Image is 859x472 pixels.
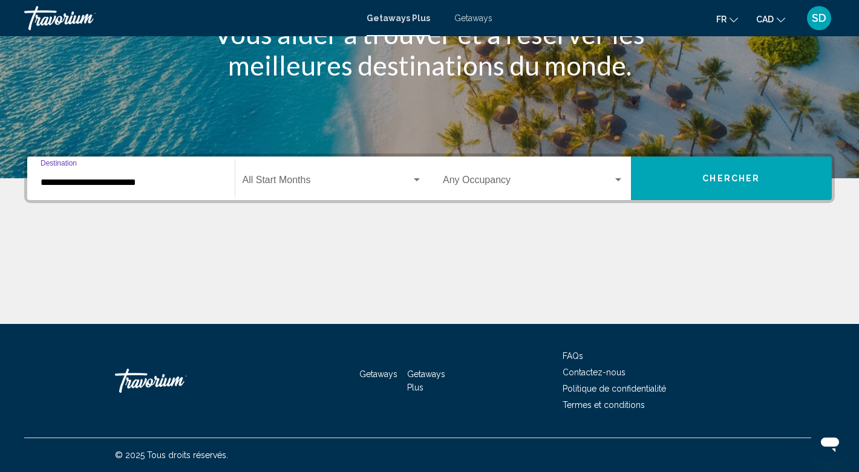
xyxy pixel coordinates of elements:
[631,157,832,200] button: Chercher
[756,10,785,28] button: Change currency
[359,369,397,379] a: Getaways
[563,384,666,393] a: Politique de confidentialité
[27,157,832,200] div: Search widget
[203,18,656,81] h1: Vous aider à trouver et à réserver les meilleures destinations du monde.
[563,400,645,410] a: Termes et conditions
[811,424,849,462] iframe: Bouton de lancement de la fenêtre de messagerie
[563,367,625,377] a: Contactez-nous
[115,363,236,399] a: Travorium
[756,15,774,24] span: CAD
[367,13,430,23] a: Getaways Plus
[115,450,228,460] span: © 2025 Tous droits réservés.
[407,369,445,392] a: Getaways Plus
[812,12,826,24] span: SD
[803,5,835,31] button: User Menu
[702,174,760,184] span: Chercher
[716,10,738,28] button: Change language
[716,15,727,24] span: fr
[24,6,354,30] a: Travorium
[563,351,583,361] a: FAQs
[454,13,492,23] a: Getaways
